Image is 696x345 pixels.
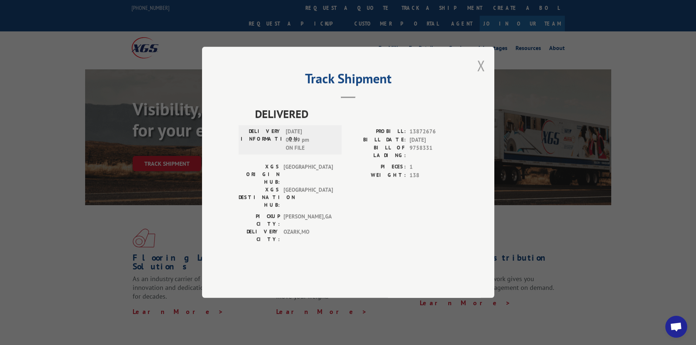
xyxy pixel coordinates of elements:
[410,128,458,136] span: 13872676
[239,163,280,186] label: XGS ORIGIN HUB:
[284,213,333,228] span: [PERSON_NAME] , GA
[239,213,280,228] label: PICKUP CITY:
[348,144,406,160] label: BILL OF LADING:
[255,106,458,122] span: DELIVERED
[284,163,333,186] span: [GEOGRAPHIC_DATA]
[284,186,333,209] span: [GEOGRAPHIC_DATA]
[239,73,458,87] h2: Track Shipment
[477,56,485,75] button: Close modal
[239,186,280,209] label: XGS DESTINATION HUB:
[348,128,406,136] label: PROBILL:
[348,163,406,172] label: PIECES:
[286,128,335,153] span: [DATE] 01:19 pm ON FILE
[241,128,282,153] label: DELIVERY INFORMATION:
[665,316,687,338] div: Open chat
[239,228,280,244] label: DELIVERY CITY:
[410,171,458,180] span: 138
[410,163,458,172] span: 1
[410,136,458,144] span: [DATE]
[348,136,406,144] label: BILL DATE:
[348,171,406,180] label: WEIGHT:
[284,228,333,244] span: OZARK , MO
[410,144,458,160] span: 9758331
